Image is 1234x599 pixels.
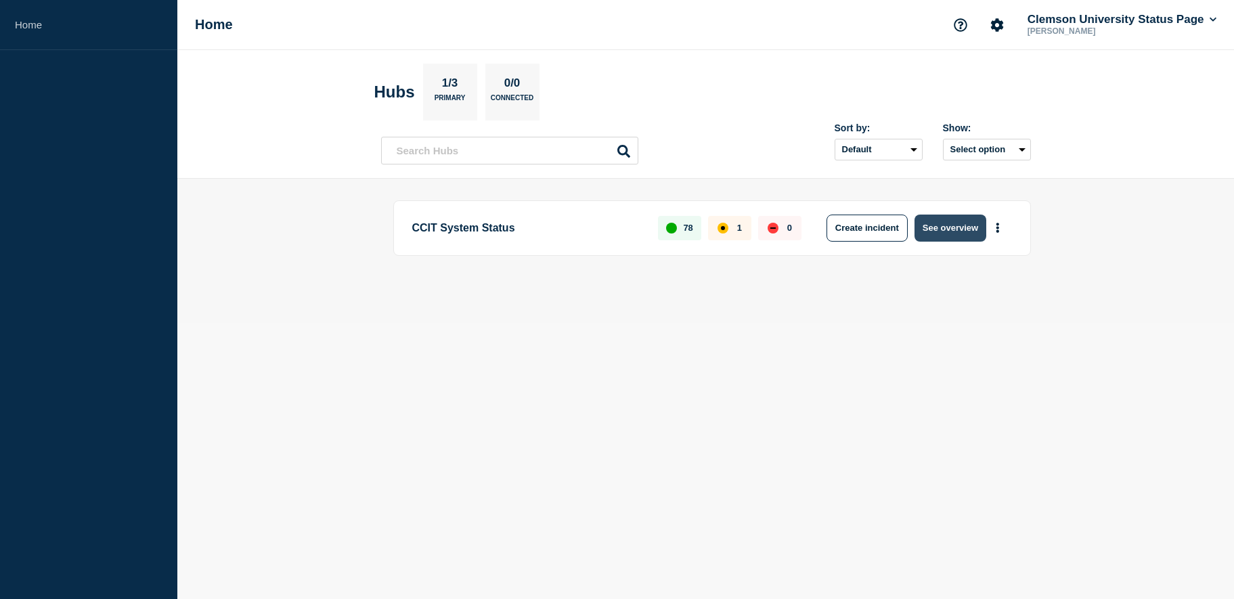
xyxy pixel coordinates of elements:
[943,123,1031,133] div: Show:
[435,94,466,108] p: Primary
[195,17,233,32] h1: Home
[718,223,728,234] div: affected
[491,94,533,108] p: Connected
[499,76,525,94] p: 0/0
[946,11,975,39] button: Support
[412,215,643,242] p: CCIT System Status
[374,83,415,102] h2: Hubs
[943,139,1031,160] button: Select option
[666,223,677,234] div: up
[787,223,792,233] p: 0
[381,137,638,164] input: Search Hubs
[737,223,742,233] p: 1
[1025,26,1166,36] p: [PERSON_NAME]
[835,139,923,160] select: Sort by
[827,215,908,242] button: Create incident
[915,215,986,242] button: See overview
[768,223,778,234] div: down
[983,11,1011,39] button: Account settings
[683,223,692,233] p: 78
[1025,13,1219,26] button: Clemson University Status Page
[835,123,923,133] div: Sort by:
[437,76,463,94] p: 1/3
[989,215,1007,240] button: More actions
